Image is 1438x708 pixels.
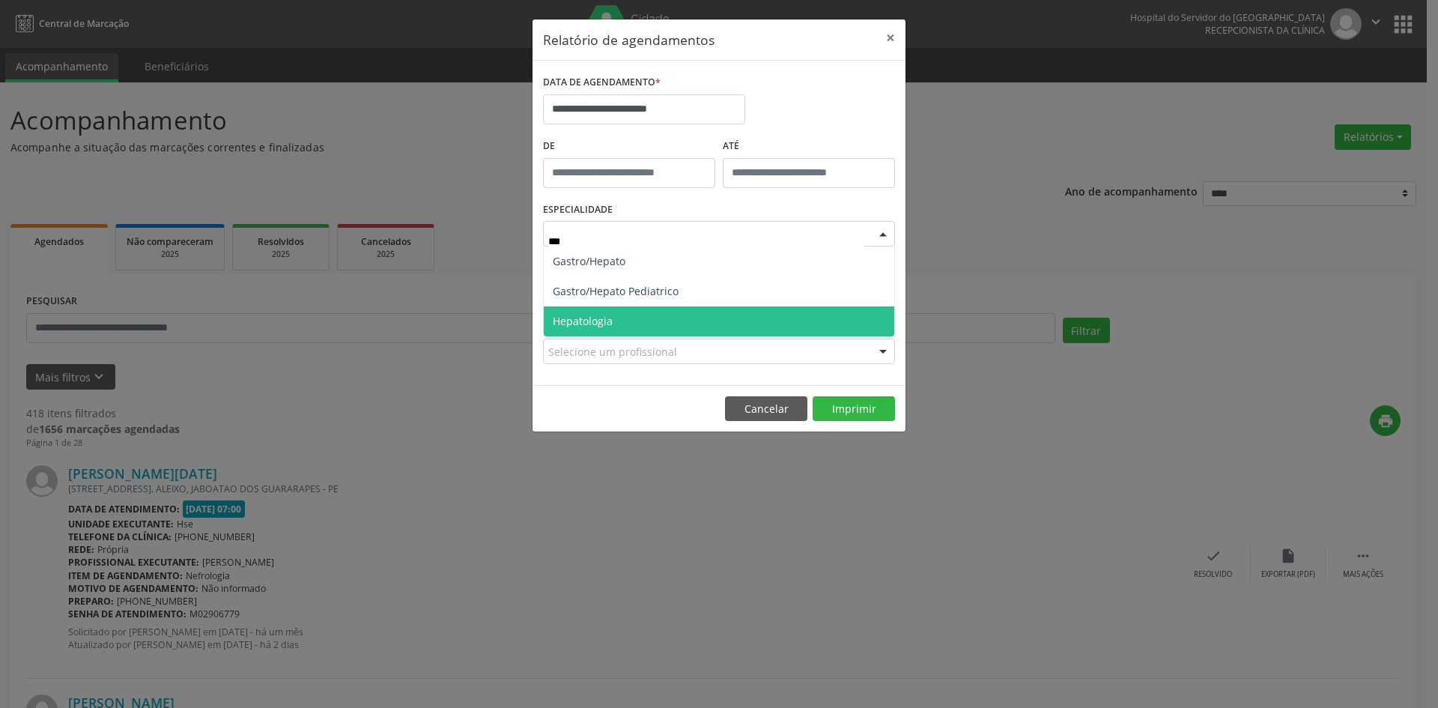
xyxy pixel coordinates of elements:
label: DATA DE AGENDAMENTO [543,71,661,94]
label: ATÉ [723,135,895,158]
span: Gastro/Hepato [553,254,625,268]
button: Close [876,19,905,56]
label: De [543,135,715,158]
label: ESPECIALIDADE [543,199,613,222]
span: Selecione um profissional [548,344,677,360]
button: Imprimir [813,396,895,422]
button: Cancelar [725,396,807,422]
span: Hepatologia [553,314,613,328]
h5: Relatório de agendamentos [543,30,715,49]
span: Gastro/Hepato Pediatrico [553,284,679,298]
